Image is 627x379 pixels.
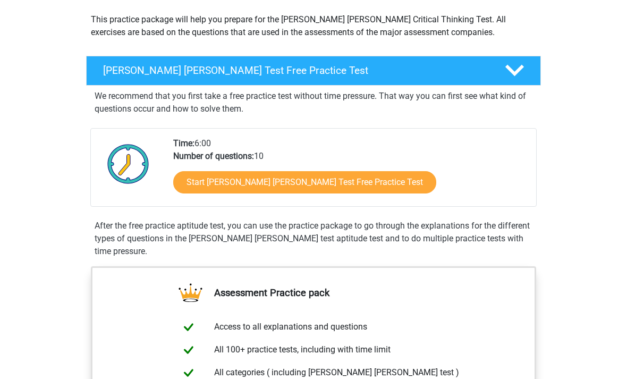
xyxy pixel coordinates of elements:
p: We recommend that you first take a free practice test without time pressure. That way you can fir... [95,90,532,115]
div: After the free practice aptitude test, you can use the practice package to go through the explana... [90,220,537,258]
b: Number of questions: [173,151,254,161]
img: Clock [101,137,155,190]
b: Time: [173,138,194,148]
p: This practice package will help you prepare for the [PERSON_NAME] [PERSON_NAME] Critical Thinking... [91,13,536,39]
div: 6:00 10 [165,137,536,206]
a: Start [PERSON_NAME] [PERSON_NAME] Test Free Practice Test [173,171,436,193]
a: [PERSON_NAME] [PERSON_NAME] Test Free Practice Test [82,56,545,86]
h4: [PERSON_NAME] [PERSON_NAME] Test Free Practice Test [103,64,488,77]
